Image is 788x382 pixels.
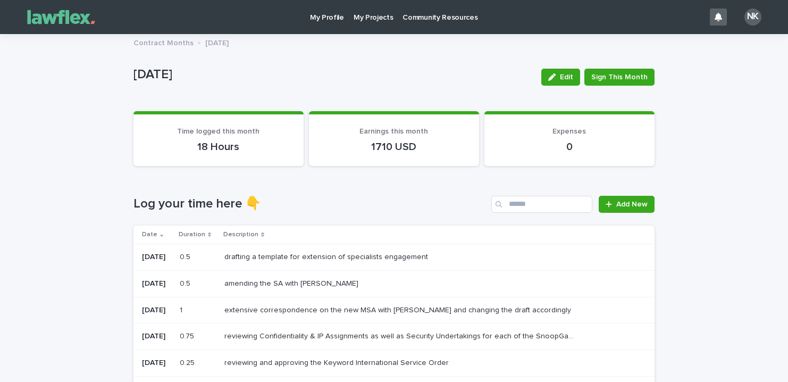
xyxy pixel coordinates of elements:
[180,277,192,288] p: 0.5
[497,140,642,153] p: 0
[180,356,197,368] p: 0.25
[177,128,259,135] span: Time logged this month
[180,304,185,315] p: 1
[180,251,192,262] p: 0.5
[359,128,428,135] span: Earnings this month
[142,332,171,341] p: [DATE]
[21,6,101,28] img: Gnvw4qrBSHOAfo8VMhG6
[322,140,466,153] p: 1710 USD
[224,330,581,341] p: reviewing Confidentiality & IP Assignments as well as Security Undertakings for each of the Snoop...
[133,36,194,48] p: Contract Months
[142,359,171,368] p: [DATE]
[560,73,573,81] span: Edit
[541,69,580,86] button: Edit
[491,196,592,213] input: Search
[142,279,171,288] p: [DATE]
[133,350,655,377] tr: [DATE]0.250.25 reviewing and approving the Keyword International Service Orderreviewing and appro...
[146,140,291,153] p: 18 Hours
[552,128,586,135] span: Expenses
[142,306,171,315] p: [DATE]
[616,201,648,208] span: Add New
[744,9,761,26] div: NK
[133,297,655,323] tr: [DATE]11 extensive correspondence on the new MSA with [PERSON_NAME] and changing the draft accord...
[133,323,655,350] tr: [DATE]0.750.75 reviewing Confidentiality & IP Assignments as well as Security Undertakings for ea...
[205,36,229,48] p: [DATE]
[224,356,451,368] p: reviewing and approving the Keyword International Service Order
[133,270,655,297] tr: [DATE]0.50.5 amending the SA with [PERSON_NAME]amending the SA with [PERSON_NAME]
[599,196,655,213] a: Add New
[142,253,171,262] p: [DATE]
[142,229,157,240] p: Date
[224,251,430,262] p: drafting a template for extension of specialists engagement
[180,330,196,341] p: 0.75
[224,304,573,315] p: extensive correspondence on the new MSA with [PERSON_NAME] and changing the draft accordingly
[179,229,205,240] p: Duration
[584,69,655,86] button: Sign This Month
[224,277,361,288] p: amending the SA with [PERSON_NAME]
[133,196,487,212] h1: Log your time here 👇
[133,67,533,82] p: [DATE]
[223,229,258,240] p: Description
[591,72,648,82] span: Sign This Month
[133,244,655,270] tr: [DATE]0.50.5 drafting a template for extension of specialists engagementdrafting a template for e...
